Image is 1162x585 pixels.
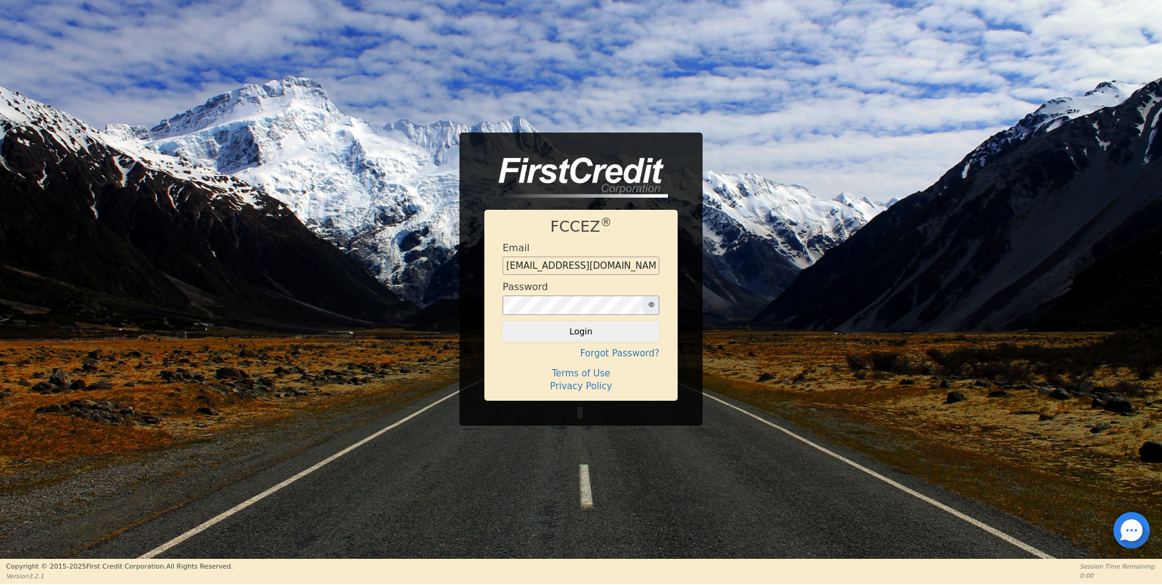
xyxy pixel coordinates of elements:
[6,572,233,581] p: Version 3.2.1
[503,257,659,275] input: Enter email
[1080,562,1156,571] p: Session Time Remaining:
[503,321,659,342] button: Login
[503,381,659,392] h4: Privacy Policy
[503,218,659,236] h1: FCCEZ
[503,242,529,254] h4: Email
[503,368,659,379] h4: Terms of Use
[166,562,233,570] span: All Rights Reserved.
[484,157,668,198] img: logo-CMu_cnol.png
[503,296,644,315] input: password
[600,216,612,229] sup: ®
[503,281,548,292] h4: Password
[1080,571,1156,580] p: 0:00
[6,562,233,572] p: Copyright © 2015- 2025 First Credit Corporation.
[503,348,659,359] h4: Forgot Password?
